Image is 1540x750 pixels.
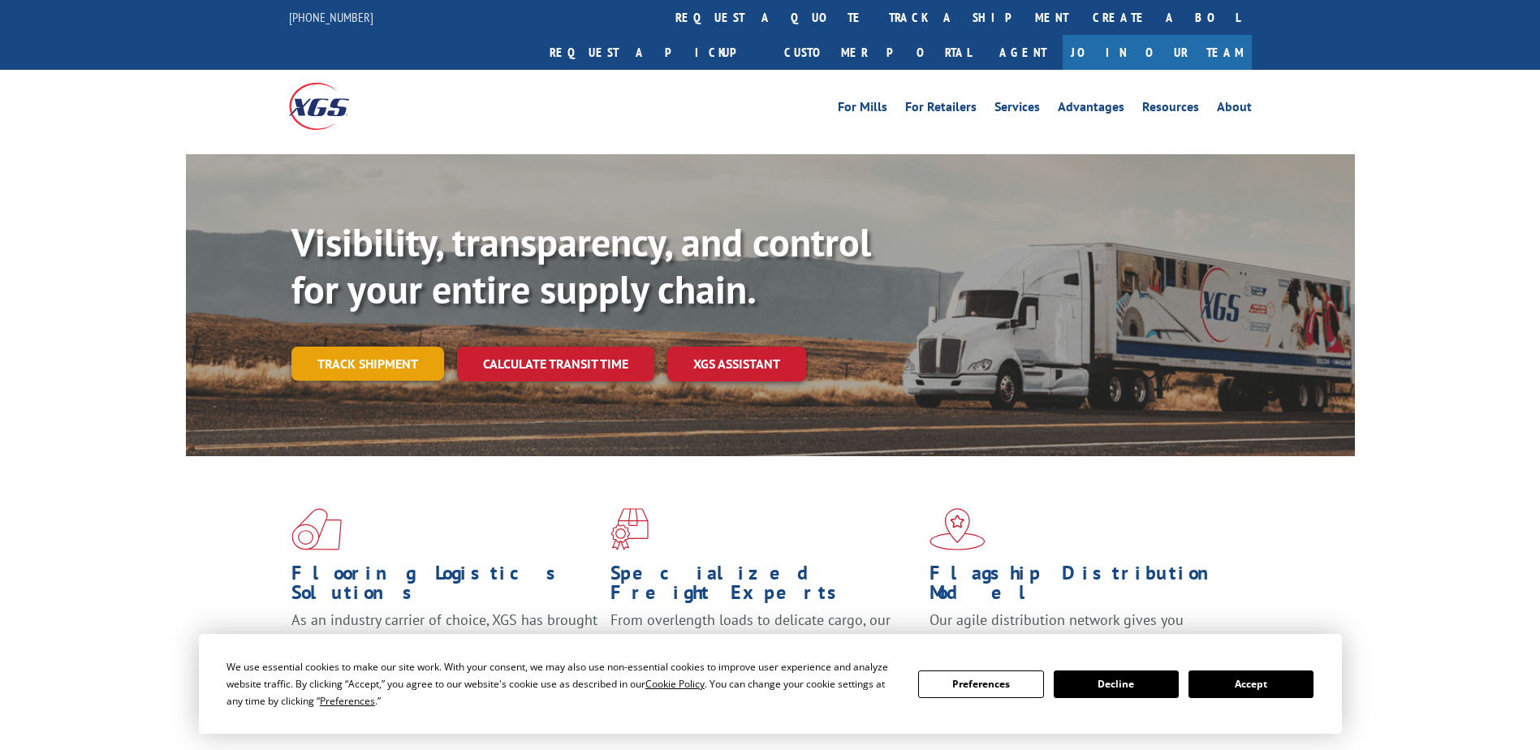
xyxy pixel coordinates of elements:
a: Track shipment [291,347,444,381]
div: We use essential cookies to make our site work. With your consent, we may also use non-essential ... [226,658,899,709]
a: Calculate transit time [457,347,654,381]
p: From overlength loads to delicate cargo, our experienced staff knows the best way to move your fr... [610,610,917,683]
h1: Flooring Logistics Solutions [291,563,598,610]
h1: Specialized Freight Experts [610,563,917,610]
a: For Retailers [905,101,977,119]
h1: Flagship Distribution Model [930,563,1236,610]
span: Preferences [320,694,375,708]
div: Cookie Consent Prompt [199,634,1342,734]
a: Request a pickup [537,35,772,70]
button: Decline [1054,670,1179,698]
a: For Mills [838,101,887,119]
a: [PHONE_NUMBER] [289,9,373,25]
a: Agent [983,35,1063,70]
img: xgs-icon-focused-on-flooring-red [610,508,649,550]
a: Resources [1142,101,1199,119]
img: xgs-icon-total-supply-chain-intelligence-red [291,508,342,550]
a: About [1217,101,1252,119]
a: Advantages [1058,101,1124,119]
a: Join Our Team [1063,35,1252,70]
a: Services [994,101,1040,119]
a: XGS ASSISTANT [667,347,806,381]
span: Our agile distribution network gives you nationwide inventory management on demand. [930,610,1228,649]
span: As an industry carrier of choice, XGS has brought innovation and dedication to flooring logistics... [291,610,597,668]
b: Visibility, transparency, and control for your entire supply chain. [291,217,871,314]
span: Cookie Policy [645,677,705,691]
a: Customer Portal [772,35,983,70]
button: Preferences [918,670,1043,698]
button: Accept [1188,670,1314,698]
img: xgs-icon-flagship-distribution-model-red [930,508,986,550]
